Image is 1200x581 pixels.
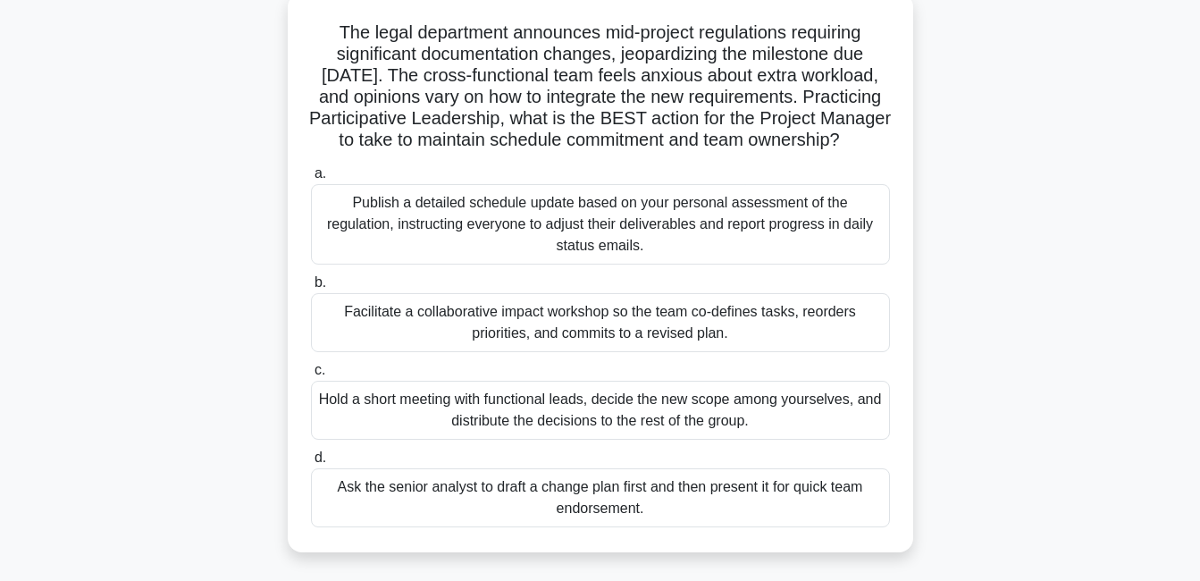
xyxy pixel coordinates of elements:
span: d. [315,450,326,465]
h5: The legal department announces mid-project regulations requiring significant documentation change... [309,21,892,152]
div: Publish a detailed schedule update based on your personal assessment of the regulation, instructi... [311,184,890,265]
div: Ask the senior analyst to draft a change plan first and then present it for quick team endorsement. [311,468,890,527]
div: Facilitate a collaborative impact workshop so the team co-defines tasks, reorders priorities, and... [311,293,890,352]
span: a. [315,165,326,181]
span: c. [315,362,325,377]
span: b. [315,274,326,290]
div: Hold a short meeting with functional leads, decide the new scope among yourselves, and distribute... [311,381,890,440]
